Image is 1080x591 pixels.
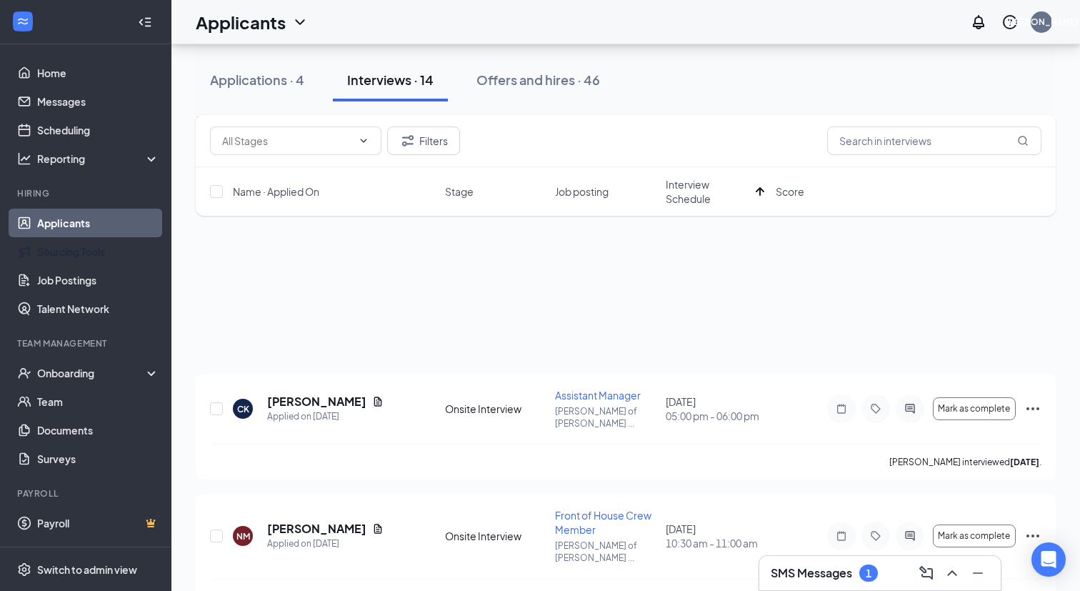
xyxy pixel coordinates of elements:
span: Score [776,184,804,199]
svg: ArrowUp [751,183,769,200]
svg: Analysis [17,152,31,166]
a: Documents [37,416,159,445]
svg: Ellipses [1024,400,1041,417]
div: Onsite Interview [445,529,546,543]
svg: Document [372,523,384,535]
div: Reporting [37,152,160,166]
a: Applicants [37,209,159,237]
span: Mark as complete [938,531,1010,541]
svg: Tag [867,530,884,542]
svg: Note [833,403,850,414]
div: Offers and hires · 46 [476,71,600,89]
div: [PERSON_NAME] [1005,16,1079,28]
svg: WorkstreamLogo [16,14,30,29]
svg: Tag [867,403,884,414]
span: Mark as complete [938,404,1010,414]
svg: QuestionInfo [1001,14,1019,31]
div: [DATE] [666,394,767,423]
span: Assistant Manager [555,389,641,402]
p: [PERSON_NAME] of [PERSON_NAME] ... [555,405,656,429]
p: [PERSON_NAME] of [PERSON_NAME] ... [555,540,656,564]
button: Minimize [966,562,989,585]
svg: ChevronDown [291,14,309,31]
button: Mark as complete [933,397,1016,420]
a: Team [37,387,159,416]
div: NM [236,530,250,542]
svg: UserCheck [17,366,31,380]
a: Messages [37,87,159,116]
svg: Minimize [969,565,986,582]
div: Onboarding [37,366,147,380]
svg: Document [372,396,384,407]
div: Switch to admin view [37,562,137,577]
svg: ComposeMessage [918,565,935,582]
div: Payroll [17,487,156,500]
svg: ActiveChat [901,530,919,542]
svg: MagnifyingGlass [1017,135,1029,146]
svg: Notifications [970,14,987,31]
svg: Ellipses [1024,527,1041,545]
span: Front of House Crew Member [555,509,651,536]
span: Interview Schedule [666,177,750,206]
input: All Stages [222,133,352,149]
div: [DATE] [666,522,767,550]
div: Applied on [DATE] [267,409,384,424]
span: 05:00 pm - 06:00 pm [666,409,767,423]
div: Applied on [DATE] [267,537,384,551]
a: PayrollCrown [37,509,159,537]
svg: Note [833,530,850,542]
span: Name · Applied On [233,184,319,199]
a: Sourcing Tools [37,237,159,266]
svg: ActiveChat [901,403,919,414]
div: Applications · 4 [210,71,304,89]
svg: Collapse [138,15,152,29]
a: Home [37,59,159,87]
div: Interviews · 14 [347,71,434,89]
div: 1 [866,567,871,580]
h1: Applicants [196,10,286,34]
a: Talent Network [37,294,159,323]
div: Onsite Interview [445,402,546,416]
span: 10:30 am - 11:00 am [666,536,767,550]
div: Team Management [17,337,156,349]
input: Search in interviews [827,126,1041,155]
a: Scheduling [37,116,159,144]
h5: [PERSON_NAME] [267,394,366,409]
div: CK [237,403,249,415]
svg: ChevronUp [944,565,961,582]
span: Stage [445,184,474,199]
div: Open Intercom Messenger [1031,542,1066,577]
b: [DATE] [1010,457,1039,467]
button: Filter Filters [387,126,460,155]
button: Mark as complete [933,525,1016,547]
h5: [PERSON_NAME] [267,521,366,537]
span: Job posting [555,184,609,199]
a: Surveys [37,445,159,473]
div: Hiring [17,187,156,199]
h3: SMS Messages [771,565,852,581]
button: ChevronUp [941,562,964,585]
svg: Settings [17,562,31,577]
svg: ChevronDown [358,135,369,146]
button: ComposeMessage [915,562,938,585]
svg: Filter [399,132,416,149]
a: Job Postings [37,266,159,294]
p: [PERSON_NAME] interviewed . [889,456,1041,468]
